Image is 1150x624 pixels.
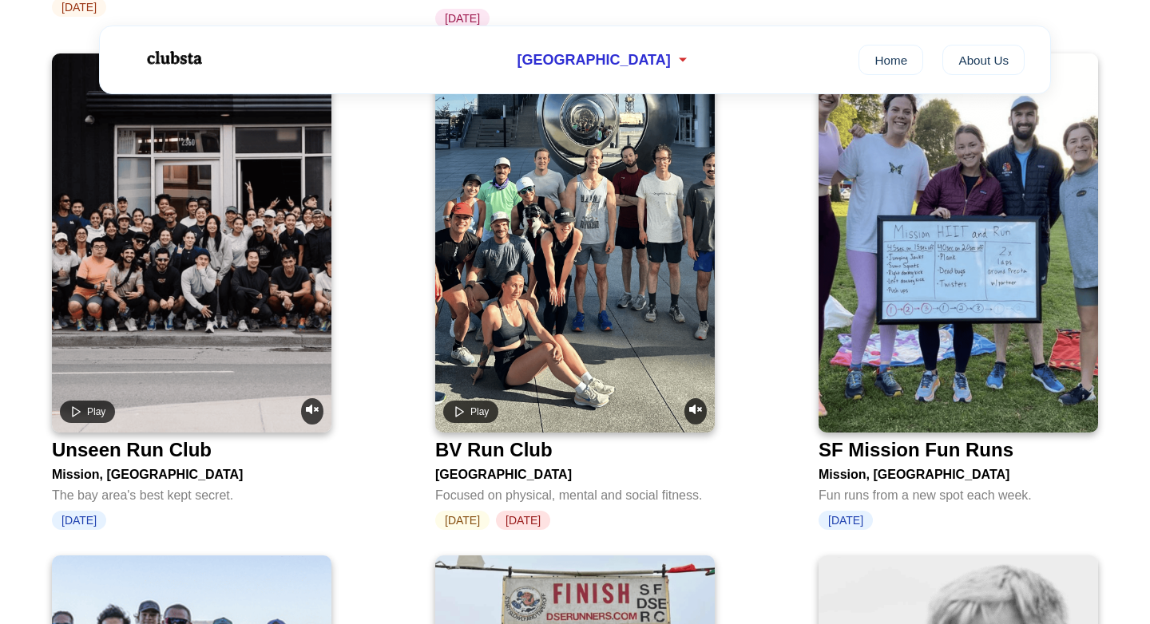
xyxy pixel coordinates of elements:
span: [DATE] [52,511,106,530]
div: Unseen Run Club [52,439,212,461]
span: Play [470,406,489,417]
button: Play video [60,401,115,423]
span: [GEOGRAPHIC_DATA] [517,52,670,69]
button: Unmute video [301,398,323,425]
img: SF Mission Fun Runs [819,53,1098,432]
div: Mission, [GEOGRAPHIC_DATA] [819,461,1098,482]
div: BV Run Club [435,439,553,461]
div: SF Mission Fun Runs [819,439,1013,461]
div: Mission, [GEOGRAPHIC_DATA] [52,461,331,482]
a: SF Mission Fun RunsSF Mission Fun RunsMission, [GEOGRAPHIC_DATA]Fun runs from a new spot each wee... [819,53,1098,530]
span: [DATE] [435,9,490,28]
span: Play [87,406,105,417]
span: [DATE] [496,511,550,530]
a: Play videoUnmute videoBV Run Club[GEOGRAPHIC_DATA]Focused on physical, mental and social fitness.... [435,53,715,530]
img: Logo [125,38,221,78]
a: About Us [942,45,1025,75]
span: [DATE] [435,511,490,530]
span: [DATE] [819,511,873,530]
div: Fun runs from a new spot each week. [819,482,1098,503]
div: Focused on physical, mental and social fitness. [435,482,715,503]
div: [GEOGRAPHIC_DATA] [435,461,715,482]
div: The bay area's best kept secret. [52,482,331,503]
button: Unmute video [684,398,707,425]
button: Play video [443,401,498,423]
a: Home [859,45,923,75]
a: Play videoUnmute videoUnseen Run ClubMission, [GEOGRAPHIC_DATA]The bay area's best kept secret.[D... [52,53,331,530]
